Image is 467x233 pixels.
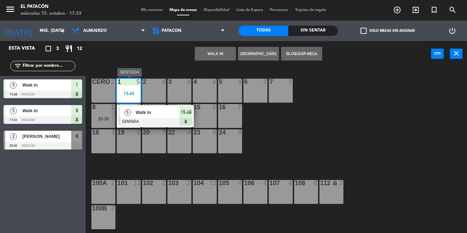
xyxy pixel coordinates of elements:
[162,104,166,110] div: 2
[59,27,67,35] i: arrow_drop_down
[180,108,191,116] span: 15:49
[314,180,318,186] div: 8
[111,129,115,135] div: 4
[162,79,166,85] div: 4
[14,62,22,70] i: filter_list
[200,8,233,12] span: Disponibilidad
[111,104,115,110] div: 2
[21,3,81,10] div: El Patacón
[433,49,442,57] i: power_input
[238,79,242,85] div: 4
[289,79,293,85] div: 2
[83,28,107,33] span: Almuerzo
[76,81,78,89] span: 1
[137,79,141,85] div: 5
[138,8,166,12] span: Mis reservas
[5,4,15,17] button: menu
[10,133,17,140] span: 2
[213,79,217,85] div: 4
[22,62,75,70] input: Filtrar por nombre...
[289,180,293,186] div: 4
[77,45,82,53] span: 12
[238,129,242,135] div: 9
[168,79,168,85] div: 3
[244,180,244,186] div: 106
[76,106,78,115] span: 9
[238,104,242,110] div: 7
[210,180,217,186] div: 11
[238,47,279,61] button: [GEOGRAPHIC_DATA]
[213,129,217,135] div: 9
[44,44,52,53] i: crop_square
[56,45,59,53] span: 3
[238,180,242,186] div: 4
[92,205,92,211] div: 100b
[361,28,367,34] span: check_box_outline_blank
[449,6,457,14] i: search
[92,180,92,186] div: 100a
[187,104,191,110] div: 4
[136,109,179,116] span: Walk In
[92,79,92,85] div: CERO
[187,180,191,186] div: 2
[117,91,141,96] div: 15:49
[168,180,168,186] div: 103
[65,44,73,53] i: restaurant
[430,6,438,14] i: turned_in_not
[166,8,200,12] span: Mapa de mesas
[361,28,415,34] label: Solo mesas sin asignar
[111,205,115,211] div: 2
[134,180,141,186] div: 11
[22,107,71,114] span: Walk In
[281,47,322,61] button: Bloquear Mesa
[239,26,288,36] div: Todas
[76,132,78,140] span: 8
[431,49,444,59] button: power_input
[213,104,217,110] div: 2
[244,79,244,85] div: 6
[22,81,71,89] span: Walk In
[263,180,267,186] div: 4
[263,79,267,85] div: 2
[187,129,191,135] div: 4
[162,180,166,186] div: 2
[22,133,71,140] span: [PERSON_NAME]
[124,109,131,116] span: 5
[452,49,460,57] i: close
[3,44,49,53] div: Esta vista
[292,8,330,12] span: Tarjetas de regalo
[339,180,343,186] div: 2
[266,8,292,12] span: Pre-acceso
[10,107,17,114] span: 5
[117,68,142,77] div: SENTADA
[137,104,141,110] div: 5
[162,28,181,33] span: Patacón
[448,27,456,35] i: power_settings_new
[111,79,115,85] div: 2
[168,129,168,135] div: 22
[320,180,320,186] div: 112
[412,6,420,14] i: exit_to_app
[162,129,166,135] div: 7
[450,49,463,59] button: close
[91,116,115,121] div: 20:30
